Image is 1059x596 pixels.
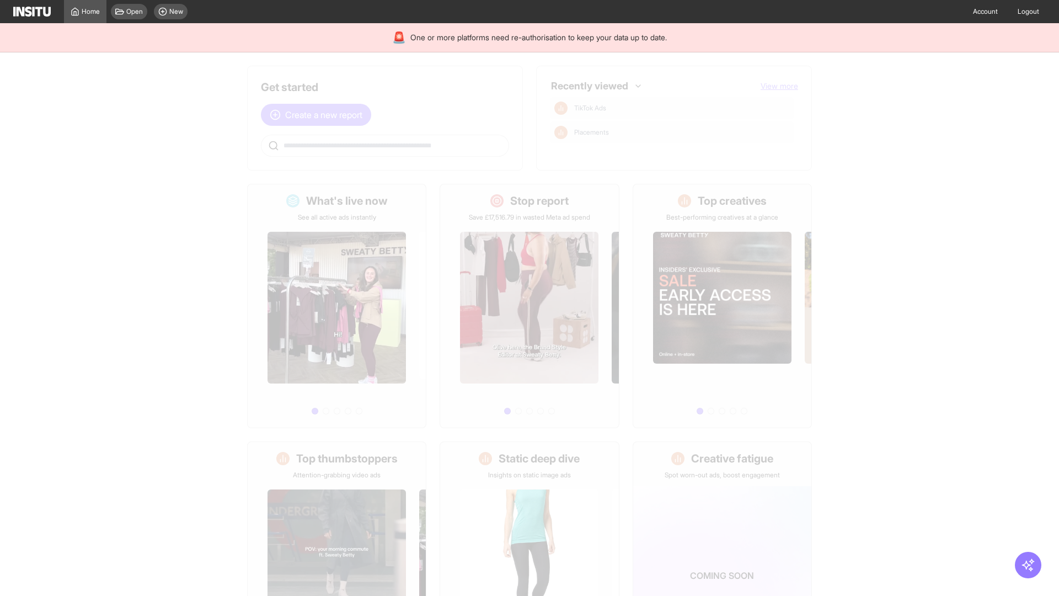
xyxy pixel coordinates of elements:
span: One or more platforms need re-authorisation to keep your data up to date. [410,32,667,43]
span: Open [126,7,143,16]
span: New [169,7,183,16]
span: Home [82,7,100,16]
div: 🚨 [392,30,406,45]
img: Logo [13,7,51,17]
